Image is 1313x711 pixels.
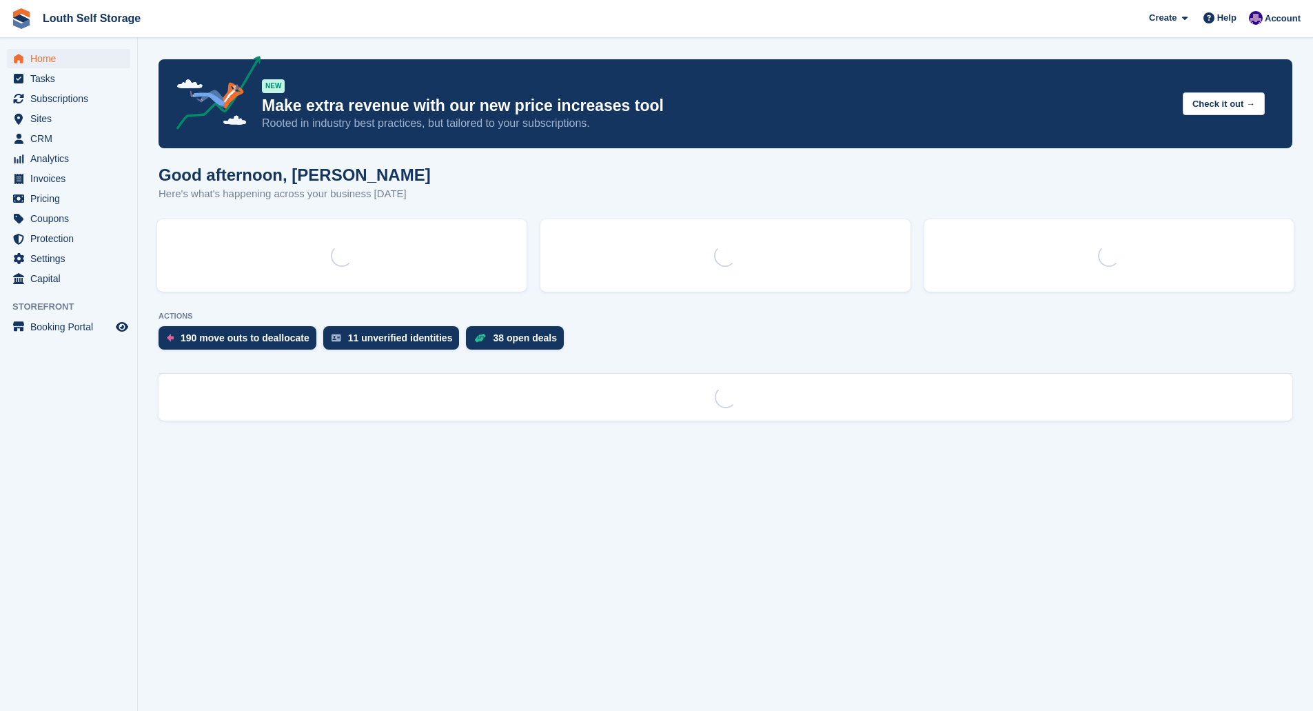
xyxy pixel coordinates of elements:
button: Check it out → [1183,92,1265,115]
img: verify_identity-adf6edd0f0f0b5bbfe63781bf79b02c33cf7c696d77639b501bdc392416b5a36.svg [332,334,341,342]
a: menu [7,229,130,248]
span: Help [1217,11,1236,25]
a: menu [7,317,130,337]
div: 190 move outs to deallocate [181,332,309,343]
img: deal-1b604bf984904fb50ccaf53a9ad4b4a5d6e5aea283cecdc64d6e3604feb123c2.svg [474,333,486,343]
span: Subscriptions [30,89,113,108]
h1: Good afternoon, [PERSON_NAME] [159,166,431,184]
a: menu [7,89,130,108]
a: menu [7,269,130,288]
span: Coupons [30,209,113,228]
div: NEW [262,79,285,93]
a: menu [7,49,130,68]
div: 11 unverified identities [348,332,453,343]
span: Create [1149,11,1177,25]
div: 38 open deals [493,332,557,343]
span: Invoices [30,169,113,188]
span: Analytics [30,149,113,168]
span: Settings [30,249,113,268]
a: menu [7,249,130,268]
span: Account [1265,12,1301,26]
span: Storefront [12,300,137,314]
span: Protection [30,229,113,248]
p: ACTIONS [159,312,1292,321]
a: menu [7,109,130,128]
span: Home [30,49,113,68]
span: Capital [30,269,113,288]
span: Booking Portal [30,317,113,337]
a: 38 open deals [466,326,571,357]
img: move_outs_to_deallocate_icon-f764333ba52eb49d3ac5e1228854f67142a1ed5810a6f6cc68b1a99e826820c5.svg [167,334,174,342]
p: Make extra revenue with our new price increases tool [262,96,1172,116]
a: menu [7,129,130,148]
img: stora-icon-8386f47178a22dfd0bd8f6a31ec36ba5ce8667c1dd55bd0f319d3a0aa187defe.svg [11,8,32,29]
a: 190 move outs to deallocate [159,326,323,357]
a: menu [7,169,130,188]
a: menu [7,69,130,88]
a: menu [7,189,130,208]
a: Louth Self Storage [37,7,146,30]
span: Pricing [30,189,113,208]
p: Rooted in industry best practices, but tailored to your subscriptions. [262,116,1172,131]
a: menu [7,149,130,168]
span: CRM [30,129,113,148]
p: Here's what's happening across your business [DATE] [159,186,431,202]
a: Preview store [114,319,130,335]
a: menu [7,209,130,228]
span: Tasks [30,69,113,88]
span: Sites [30,109,113,128]
a: 11 unverified identities [323,326,467,357]
img: Matthew Frith [1249,11,1263,25]
img: price-adjustments-announcement-icon-8257ccfd72463d97f412b2fc003d46551f7dbcb40ab6d574587a9cd5c0d94... [165,56,261,134]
